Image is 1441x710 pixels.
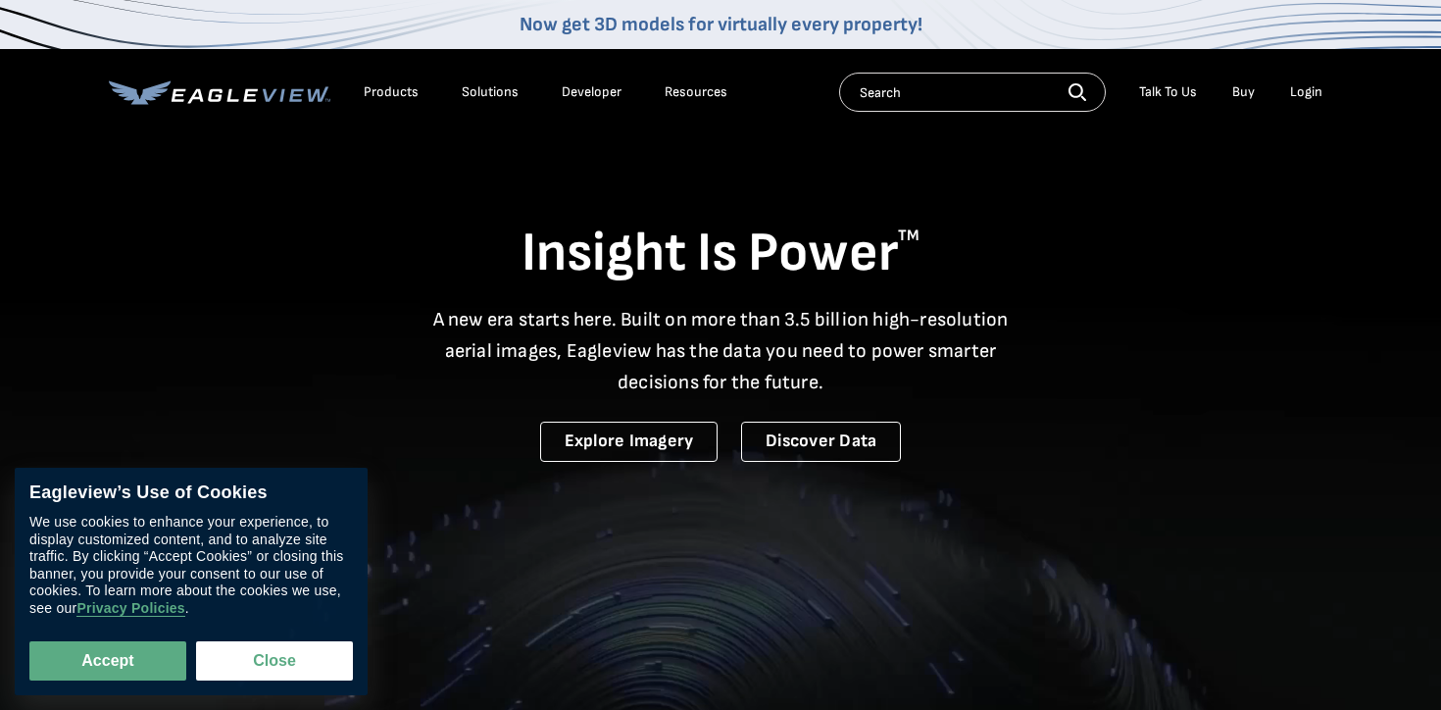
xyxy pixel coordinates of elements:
[462,83,519,101] div: Solutions
[109,220,1332,288] h1: Insight Is Power
[839,73,1106,112] input: Search
[196,641,353,681] button: Close
[421,304,1020,398] p: A new era starts here. Built on more than 3.5 billion high-resolution aerial images, Eagleview ha...
[1290,83,1322,101] div: Login
[562,83,621,101] a: Developer
[29,514,353,617] div: We use cookies to enhance your experience, to display customized content, and to analyze site tra...
[1232,83,1255,101] a: Buy
[898,227,919,245] sup: TM
[364,83,419,101] div: Products
[76,600,184,617] a: Privacy Policies
[540,422,719,462] a: Explore Imagery
[665,83,727,101] div: Resources
[520,13,922,36] a: Now get 3D models for virtually every property!
[29,482,353,504] div: Eagleview’s Use of Cookies
[1139,83,1197,101] div: Talk To Us
[29,641,186,681] button: Accept
[741,422,901,462] a: Discover Data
